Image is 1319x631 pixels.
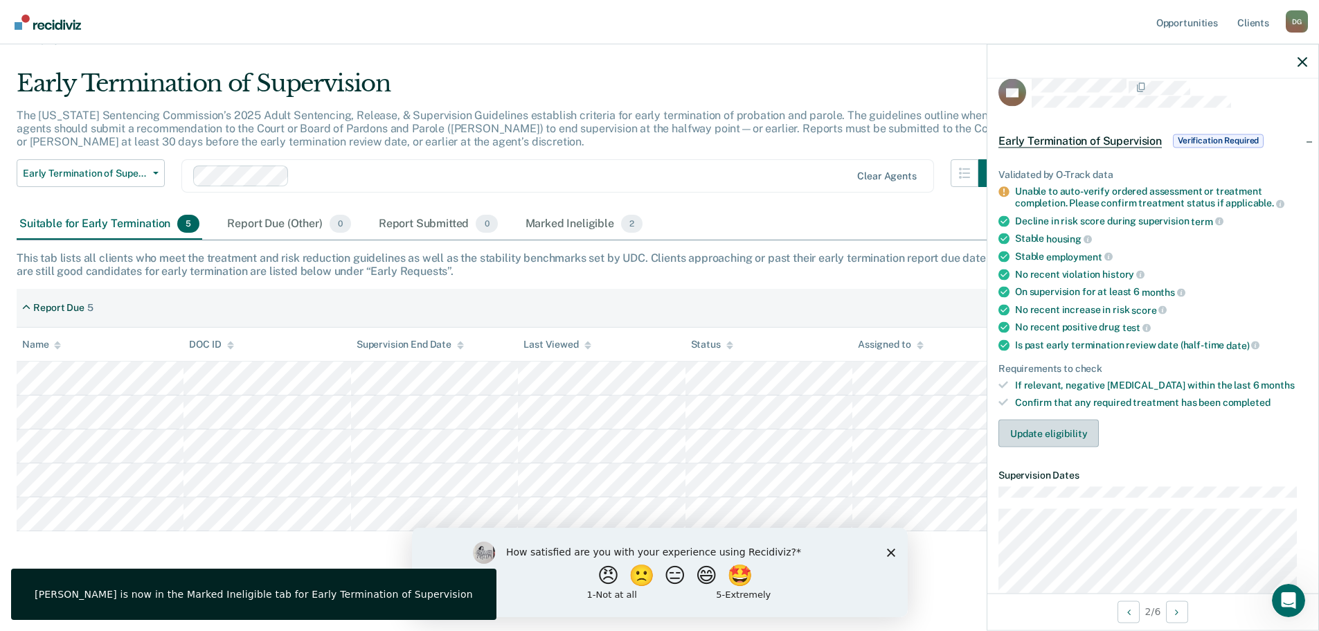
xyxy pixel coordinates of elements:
[523,209,646,240] div: Marked Ineligible
[33,302,84,314] div: Report Due
[998,134,1162,148] span: Early Termination of Supervision
[1226,339,1259,350] span: date)
[17,209,202,240] div: Suitable for Early Termination
[17,109,1002,148] p: The [US_STATE] Sentencing Commission’s 2025 Adult Sentencing, Release, & Supervision Guidelines e...
[1191,215,1223,226] span: term
[376,209,501,240] div: Report Submitted
[330,215,351,233] span: 0
[1015,380,1307,391] div: If relevant, negative [MEDICAL_DATA] within the last 6
[1122,322,1151,333] span: test
[412,528,908,617] iframe: Survey by Kim from Recidiviz
[998,469,1307,481] dt: Supervision Dates
[1015,186,1307,209] div: Unable to auto-verify ordered assessment or treatment completion. Please confirm treatment status...
[1046,233,1092,245] span: housing
[621,215,643,233] span: 2
[987,118,1318,163] div: Early Termination of SupervisionVerification Required
[1166,601,1188,623] button: Next Opportunity
[998,419,1099,447] button: Update eligibility
[998,168,1307,180] div: Validated by O-Track data
[17,251,1302,278] div: This tab lists all clients who meet the treatment and risk reduction guidelines as well as the st...
[998,362,1307,374] div: Requirements to check
[1286,10,1308,33] button: Profile dropdown button
[1046,251,1112,262] span: employment
[1015,268,1307,281] div: No recent violation
[177,215,199,233] span: 5
[1015,286,1307,299] div: On supervision for at least 6
[189,339,233,350] div: DOC ID
[35,588,473,601] div: [PERSON_NAME] is now in the Marked Ineligible tab for Early Termination of Supervision
[1015,250,1307,263] div: Stable
[523,339,591,350] div: Last Viewed
[1131,304,1167,315] span: score
[17,69,1006,109] div: Early Termination of Supervision
[1118,601,1140,623] button: Previous Opportunity
[691,339,733,350] div: Status
[1102,269,1145,280] span: history
[357,339,464,350] div: Supervision End Date
[858,339,923,350] div: Assigned to
[476,215,497,233] span: 0
[1015,303,1307,316] div: No recent increase in risk
[987,593,1318,630] div: 2 / 6
[1015,215,1307,227] div: Decline in risk score during supervision
[1261,380,1294,391] span: months
[22,339,61,350] div: Name
[87,302,93,314] div: 5
[15,15,81,30] img: Recidiviz
[1142,286,1185,297] span: months
[1015,321,1307,334] div: No recent positive drug
[1015,397,1307,409] div: Confirm that any required treatment has been
[1015,339,1307,351] div: Is past early termination review date (half-time
[1272,584,1305,617] iframe: Intercom live chat
[23,168,147,179] span: Early Termination of Supervision
[857,170,916,182] div: Clear agents
[1286,10,1308,33] div: D G
[1173,134,1264,148] span: Verification Required
[224,209,353,240] div: Report Due (Other)
[1015,233,1307,245] div: Stable
[1223,397,1271,408] span: completed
